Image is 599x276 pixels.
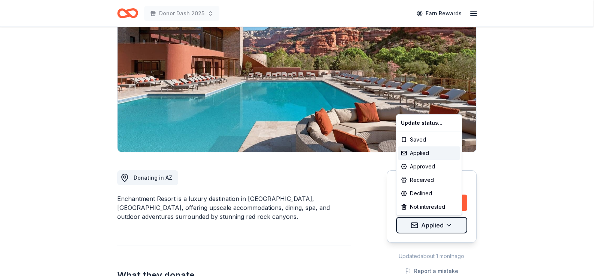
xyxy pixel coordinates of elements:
div: Update status... [398,116,460,130]
span: Donor Dash 2025 [159,9,204,18]
div: Saved [398,133,460,146]
div: Approved [398,160,460,173]
div: Not interested [398,200,460,214]
div: Declined [398,187,460,200]
div: Received [398,173,460,187]
div: Applied [398,146,460,160]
